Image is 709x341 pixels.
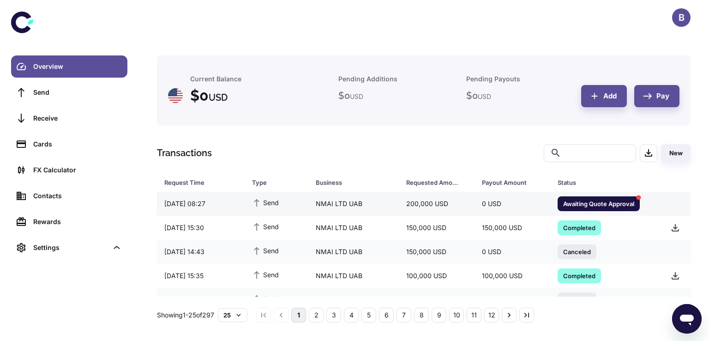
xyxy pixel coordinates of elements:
[338,74,397,84] h6: Pending Additions
[157,267,245,285] div: [DATE] 15:35
[309,308,324,323] button: Go to page 2
[475,243,550,261] div: 0 USD
[475,267,550,285] div: 100,000 USD
[482,176,535,189] div: Payout Amount
[157,243,245,261] div: [DATE] 14:43
[209,92,228,103] span: USD
[344,308,359,323] button: Go to page 4
[484,308,499,323] button: Go to page 12
[11,159,127,181] a: FX Calculator
[252,176,305,189] span: Type
[157,291,245,309] div: [DATE] 15:24
[308,291,399,309] div: NMAI LTD UAB
[11,211,127,233] a: Rewards
[190,74,241,84] h6: Current Balance
[252,269,279,280] span: Send
[466,89,491,103] h5: $ 0
[350,92,363,100] span: USD
[558,271,601,280] span: Completed
[672,304,702,334] iframe: Button to launch messaging window
[11,107,127,129] a: Receive
[432,308,446,323] button: Go to page 9
[558,247,596,256] span: Canceled
[33,61,122,72] div: Overview
[502,308,517,323] button: Go to next page
[519,308,534,323] button: Go to last page
[406,176,471,189] span: Requested Amount
[33,87,122,97] div: Send
[252,221,279,231] span: Send
[558,223,601,232] span: Completed
[308,195,399,213] div: NMAI LTD UAB
[11,55,127,78] a: Overview
[33,139,122,149] div: Cards
[634,85,679,107] button: Pay
[399,195,475,213] div: 200,000 USD
[308,219,399,237] div: NMAI LTD UAB
[338,89,363,103] h5: $ 0
[252,245,279,256] span: Send
[164,176,229,189] div: Request Time
[361,308,376,323] button: Go to page 5
[558,176,640,189] div: Status
[558,199,640,208] span: Awaiting Quote Approval
[478,92,491,100] span: USD
[482,176,547,189] span: Payout Amount
[255,308,535,323] nav: pagination navigation
[558,176,652,189] span: Status
[11,133,127,155] a: Cards
[157,195,245,213] div: [DATE] 08:27
[399,291,475,309] div: 100,000 USD
[326,308,341,323] button: Go to page 3
[11,185,127,207] a: Contacts
[252,293,279,304] span: Send
[379,308,394,323] button: Go to page 6
[11,237,127,259] div: Settings
[397,308,411,323] button: Go to page 7
[157,146,212,160] h1: Transactions
[33,191,122,201] div: Contacts
[558,295,596,304] span: Canceled
[475,219,550,237] div: 150,000 USD
[190,85,228,107] h4: $ 0
[475,195,550,213] div: 0 USD
[164,176,241,189] span: Request Time
[414,308,429,323] button: Go to page 8
[11,81,127,104] a: Send
[449,308,464,323] button: Go to page 10
[252,176,293,189] div: Type
[475,291,550,309] div: 0 USD
[672,8,691,27] button: B
[466,74,520,84] h6: Pending Payouts
[308,267,399,285] div: NMAI LTD UAB
[467,308,481,323] button: Go to page 11
[218,308,247,322] button: 25
[33,165,122,175] div: FX Calculator
[33,217,122,227] div: Rewards
[157,310,214,320] p: Showing 1-25 of 297
[252,197,279,207] span: Send
[399,243,475,261] div: 150,000 USD
[33,113,122,123] div: Receive
[399,219,475,237] div: 150,000 USD
[661,144,691,162] button: New
[308,243,399,261] div: NMAI LTD UAB
[399,267,475,285] div: 100,000 USD
[406,176,459,189] div: Requested Amount
[157,219,245,237] div: [DATE] 15:30
[581,85,627,107] button: Add
[291,308,306,323] button: page 1
[33,243,108,253] div: Settings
